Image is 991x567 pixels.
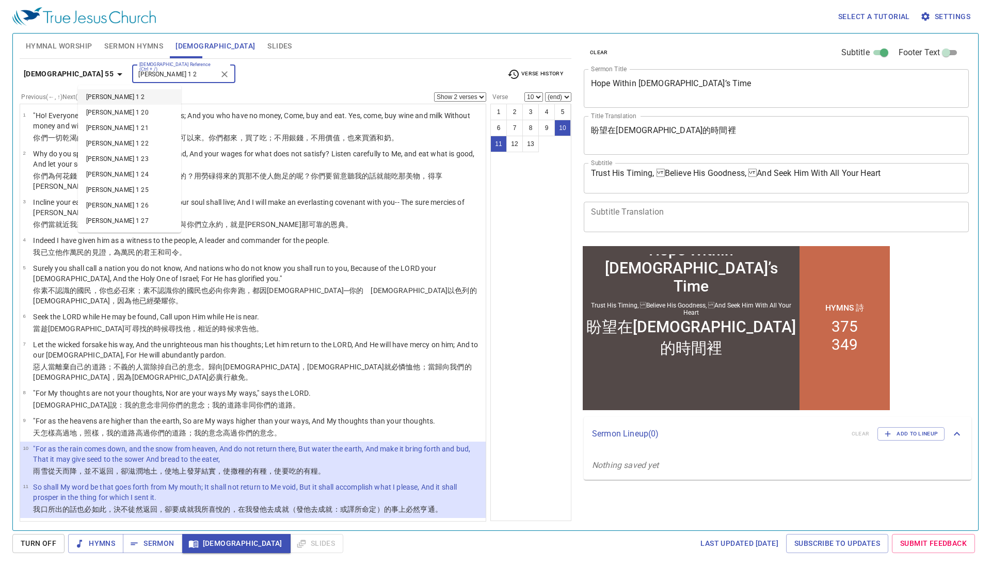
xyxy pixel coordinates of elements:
[223,505,442,513] wh2654: 的，在我發
[78,136,181,151] li: [PERSON_NAME] 1 22
[33,197,483,218] p: Incline your ear, and come to Me. Hear, and your soul shall live; And I will make an everlasting ...
[592,460,659,470] i: Nothing saved yet
[7,74,217,116] div: 盼望在[DEMOGRAPHIC_DATA]的時間裡
[33,363,478,381] wh1870: ；不義
[303,134,398,142] wh3701: ，不用價值
[165,134,398,142] wh3701: 的也可以來
[33,339,483,360] p: Let the wicked forsake his way, And the unrighteous man his thoughts; Let him return to the LORD,...
[490,94,508,100] label: Verse
[24,68,114,80] b: [DEMOGRAPHIC_DATA] 55
[33,363,478,381] wh5800: 自己的道路
[209,220,353,229] wh3772: 永
[33,363,478,381] wh376: 當除掉自己的意念
[157,248,187,256] wh5057: 和司令
[23,265,25,270] span: 5
[922,10,970,23] span: Settings
[205,401,300,409] wh4284: ；我的道路
[143,467,326,475] wh7301: 地土
[190,537,282,550] span: [DEMOGRAPHIC_DATA]
[899,46,940,59] span: Footer Text
[110,373,252,381] wh430: ，因為[DEMOGRAPHIC_DATA]必廣行
[128,134,398,142] wh3212: ；沒有銀錢
[340,134,398,142] wh4242: ，也來
[33,482,483,503] p: So shall My word be that goes forth from My mouth; It shall not return to Me void, But it shall a...
[62,505,442,513] wh3318: 的話
[296,467,326,475] wh398: 的有糧
[70,220,353,229] wh3212: 我來；側
[522,120,539,136] button: 8
[584,46,614,59] button: clear
[78,167,181,182] li: [PERSON_NAME] 1 24
[323,220,353,229] wh539: 的恩典
[41,467,326,475] wh1653: 雪
[110,401,300,409] wh3068: 說
[78,89,181,105] li: [PERSON_NAME] 1 2
[33,362,483,382] p: 惡人
[794,537,880,550] span: Subscribe to Updates
[522,136,539,152] button: 13
[834,7,914,26] button: Select a tutorial
[33,172,442,190] wh8254: 錢（原文是平銀
[20,64,130,84] button: [DEMOGRAPHIC_DATA] 55
[136,248,187,256] wh3816: 的君王
[33,149,483,169] p: Why do you spend money for what is not bread, And your wages for what does not satisfy? Listen ca...
[33,520,483,541] p: "For you shall go out with joy, And be led out with peace; The mountains and the hills Shall brea...
[12,534,65,553] button: Turn Off
[490,104,507,120] button: 1
[136,429,282,437] wh1870: 高過
[33,444,483,464] p: "For as the rain comes down, and the snow from heaven, And do not return there, But water the ear...
[21,94,92,100] label: Previous (←, ↑) Next (→, ↓)
[301,220,353,229] wh1732: 那可靠
[33,388,310,398] p: "For My thoughts are not your thoughts, Nor are your ways My ways," says the LORD.
[201,134,398,142] wh3212: 。你們都來，買了
[12,7,156,26] img: True Jesus Church
[78,182,181,198] li: [PERSON_NAME] 1 25
[23,199,25,204] span: 3
[201,467,326,475] wh6779: 結實
[33,247,329,257] p: 我已立
[7,59,217,73] div: Trust His Timing, Believe His Goodness, And Seek Him With All Your Heart
[242,401,300,409] wh1870: 非同你們的道路
[117,401,300,409] wh5002: ：我的意念
[78,198,181,213] li: [PERSON_NAME] 1 26
[318,467,325,475] wh3899: 。
[84,248,186,256] wh3816: 的見證
[77,429,281,437] wh776: ，照樣，我的道路
[33,172,442,190] wh3899: 的？用勞碌
[33,172,442,190] wh3018: 得來的買那不
[274,429,281,437] wh4284: 。
[216,220,353,229] wh5769: 約
[590,48,608,57] span: clear
[216,467,325,475] wh3205: ，使
[77,505,442,513] wh1697: 也必如此，決不徒然
[584,417,971,451] div: Sermon Lineup(0)clearAdd to Lineup
[121,220,353,229] wh8085: ，就必得活
[231,467,326,475] wh5414: 撒種
[376,134,398,142] wh3196: 和奶
[33,416,435,426] p: "For as the heavens are higher than the earth, So are My ways higher than your ways, And My thoug...
[157,505,442,513] wh7725: ，卻要成就
[150,429,282,437] wh1361: 你們的道路
[76,537,115,550] span: Hymns
[23,390,25,395] span: 8
[252,74,278,92] li: 375
[33,363,478,381] wh205: 的人
[23,341,25,347] span: 7
[245,373,252,381] wh5545: 。
[48,505,442,513] wh6310: 所出
[33,286,476,305] wh7121: ；素不認識你
[490,136,507,152] button: 11
[246,60,284,71] p: Hymns 詩
[33,219,483,230] p: 你們當就近
[212,325,263,333] wh7138: 的時候求告他
[362,134,398,142] wh3212: 買
[33,133,483,143] p: 你們一切乾渴的
[786,534,888,553] a: Subscribe to Updates
[260,505,442,513] wh7971: 他去成就（發他去成就：或譯所命定）的事上必然亨通
[435,505,442,513] wh6743: 。
[506,136,523,152] button: 12
[33,286,476,305] wh1471: 也必向你奔跑
[26,40,92,53] span: Hymnal Worship
[554,120,571,136] button: 10
[23,150,25,156] span: 2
